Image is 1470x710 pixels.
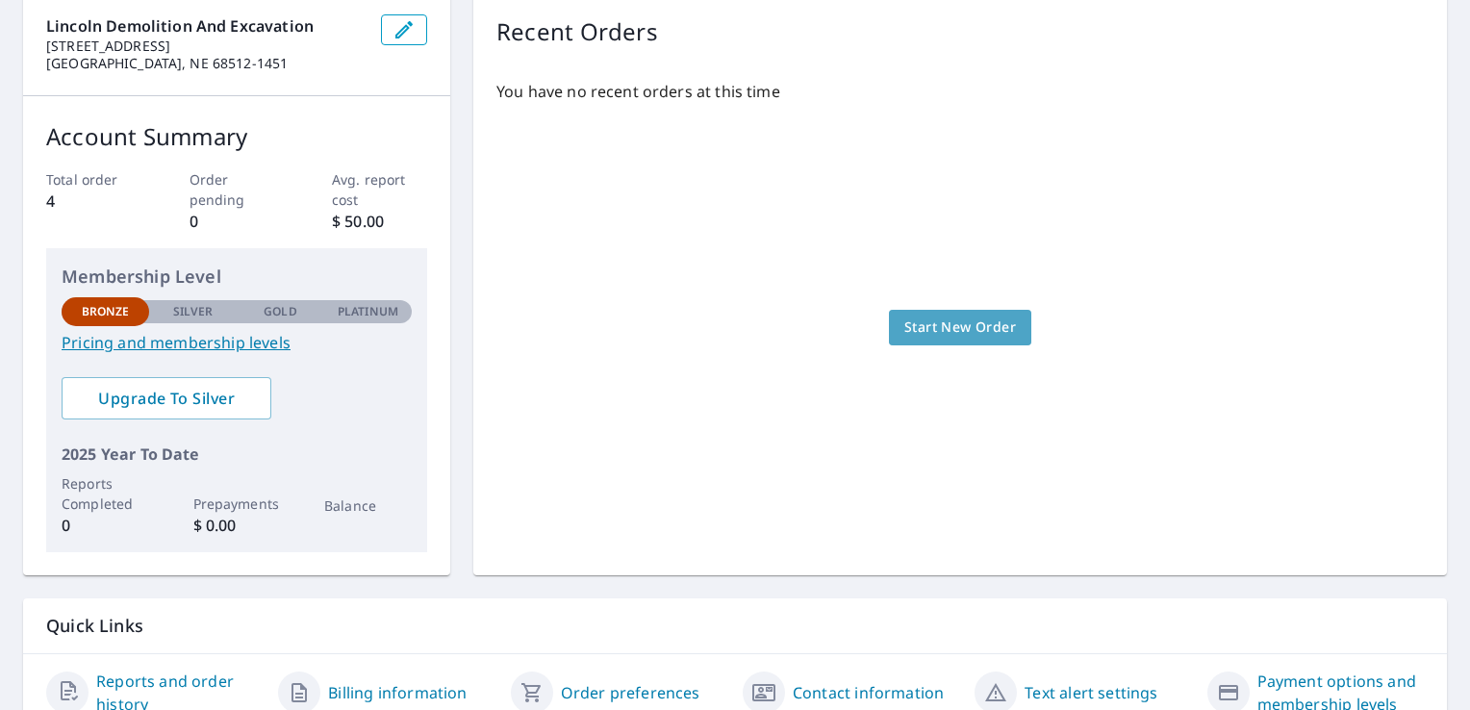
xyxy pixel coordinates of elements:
[496,14,658,49] p: Recent Orders
[62,443,412,466] p: 2025 Year To Date
[173,303,214,320] p: Silver
[338,303,398,320] p: Platinum
[328,681,467,704] a: Billing information
[1025,681,1157,704] a: Text alert settings
[332,210,427,233] p: $ 50.00
[193,514,281,537] p: $ 0.00
[190,210,285,233] p: 0
[561,681,700,704] a: Order preferences
[62,377,271,419] a: Upgrade To Silver
[324,495,412,516] p: Balance
[46,119,427,154] p: Account Summary
[46,190,141,213] p: 4
[62,473,149,514] p: Reports Completed
[46,169,141,190] p: Total order
[193,494,281,514] p: Prepayments
[46,38,366,55] p: [STREET_ADDRESS]
[889,310,1031,345] a: Start New Order
[46,55,366,72] p: [GEOGRAPHIC_DATA], NE 68512-1451
[793,681,944,704] a: Contact information
[77,388,256,409] span: Upgrade To Silver
[62,264,412,290] p: Membership Level
[496,80,1424,103] p: You have no recent orders at this time
[332,169,427,210] p: Avg. report cost
[82,303,130,320] p: Bronze
[62,514,149,537] p: 0
[62,331,412,354] a: Pricing and membership levels
[904,316,1016,340] span: Start New Order
[190,169,285,210] p: Order pending
[46,14,366,38] p: Lincoln Demolition and Excavation
[264,303,296,320] p: Gold
[46,614,1424,638] p: Quick Links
